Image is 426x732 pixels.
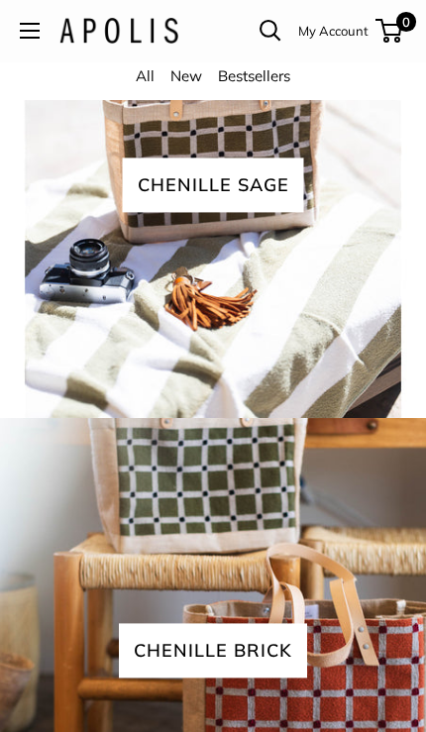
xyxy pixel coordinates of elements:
[136,67,155,86] a: All
[119,623,307,678] span: chenille brick
[298,20,369,44] a: My Account
[20,24,40,40] button: Open menu
[377,20,402,44] a: 0
[123,157,304,212] span: Chenille sage
[260,21,281,43] a: Open search
[218,67,290,86] a: Bestsellers
[170,67,202,86] a: New
[59,19,178,45] img: Apolis
[396,13,416,33] span: 0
